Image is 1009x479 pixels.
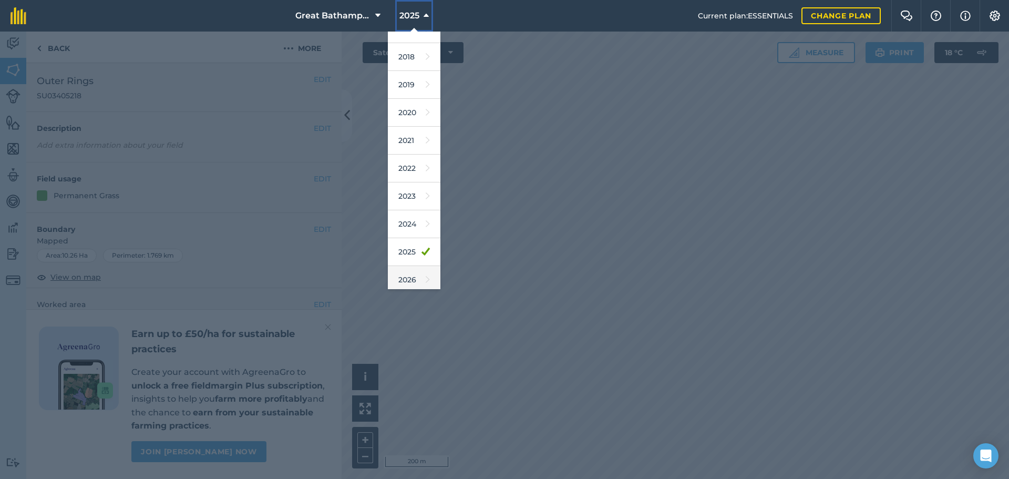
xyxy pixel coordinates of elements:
[900,11,913,21] img: Two speech bubbles overlapping with the left bubble in the forefront
[388,71,440,99] a: 2019
[388,182,440,210] a: 2023
[295,9,371,22] span: Great Bathampton
[801,7,881,24] a: Change plan
[388,238,440,266] a: 2025
[388,266,440,294] a: 2026
[973,443,998,468] div: Open Intercom Messenger
[388,210,440,238] a: 2024
[989,11,1001,21] img: A cog icon
[960,9,971,22] img: svg+xml;base64,PHN2ZyB4bWxucz0iaHR0cDovL3d3dy53My5vcmcvMjAwMC9zdmciIHdpZHRoPSIxNyIgaGVpZ2h0PSIxNy...
[388,43,440,71] a: 2018
[388,127,440,155] a: 2021
[399,9,419,22] span: 2025
[388,99,440,127] a: 2020
[698,10,793,22] span: Current plan : ESSENTIALS
[388,155,440,182] a: 2022
[11,7,26,24] img: fieldmargin Logo
[930,11,942,21] img: A question mark icon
